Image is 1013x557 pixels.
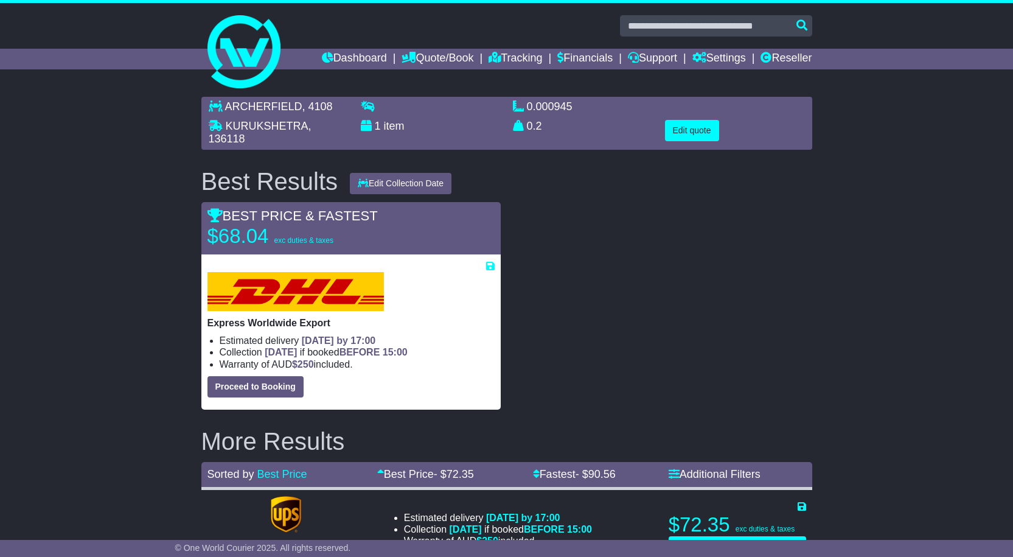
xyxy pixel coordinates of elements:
button: Proceed to Booking [207,376,304,398]
h2: More Results [201,428,812,455]
span: 15:00 [383,347,408,357]
li: Warranty of AUD included. [404,535,592,547]
span: , 136118 [209,120,312,145]
button: Edit Collection Date [350,173,451,194]
span: 90.56 [588,468,616,480]
span: 15:00 [567,524,592,534]
a: Reseller [761,49,812,69]
span: $ [292,359,314,370]
span: [DATE] [265,347,297,357]
span: if booked [265,347,407,357]
a: Quote/Book [402,49,473,69]
a: Tracking [489,49,542,69]
li: Collection [220,346,495,358]
span: 72.35 [447,468,474,480]
span: 0.000945 [527,100,573,113]
p: $72.35 [669,513,806,537]
span: exc duties & taxes [274,236,333,245]
img: DHL: Express Worldwide Export [207,272,384,311]
li: Collection [404,524,592,535]
li: Warranty of AUD included. [220,359,495,370]
a: Best Price- $72.35 [377,468,474,480]
span: BEFORE [339,347,380,357]
a: Support [628,49,677,69]
span: 250 [482,536,498,546]
span: , 4108 [302,100,333,113]
span: BEFORE [524,524,565,534]
span: 0.2 [527,120,542,132]
span: exc duties & taxes [736,525,795,533]
a: Best Price [257,468,307,480]
a: Fastest- $90.56 [533,468,616,480]
p: Express Worldwide Export [207,317,495,329]
span: KURUKSHETRA [226,120,308,132]
a: Additional Filters [669,468,761,480]
span: [DATE] by 17:00 [302,335,376,346]
a: Settings [692,49,746,69]
li: Estimated delivery [220,335,495,346]
span: ARCHERFIELD [225,100,302,113]
span: $ [476,536,498,546]
span: [DATE] [450,524,482,534]
img: UPS (new): Express Saver Export [271,496,301,533]
span: if booked [450,524,592,534]
span: 250 [298,359,314,370]
span: BEST PRICE & FASTEST [207,208,378,223]
a: Dashboard [322,49,387,69]
span: © One World Courier 2025. All rights reserved. [175,543,351,553]
li: Estimated delivery [404,512,592,524]
p: $68.04 [207,224,360,248]
span: 1 [375,120,381,132]
span: [DATE] by 17:00 [486,513,560,523]
span: Sorted by [207,468,254,480]
span: item [384,120,405,132]
button: Edit quote [665,120,719,141]
span: - $ [576,468,616,480]
div: Best Results [195,168,344,195]
span: - $ [434,468,474,480]
a: Financials [557,49,613,69]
